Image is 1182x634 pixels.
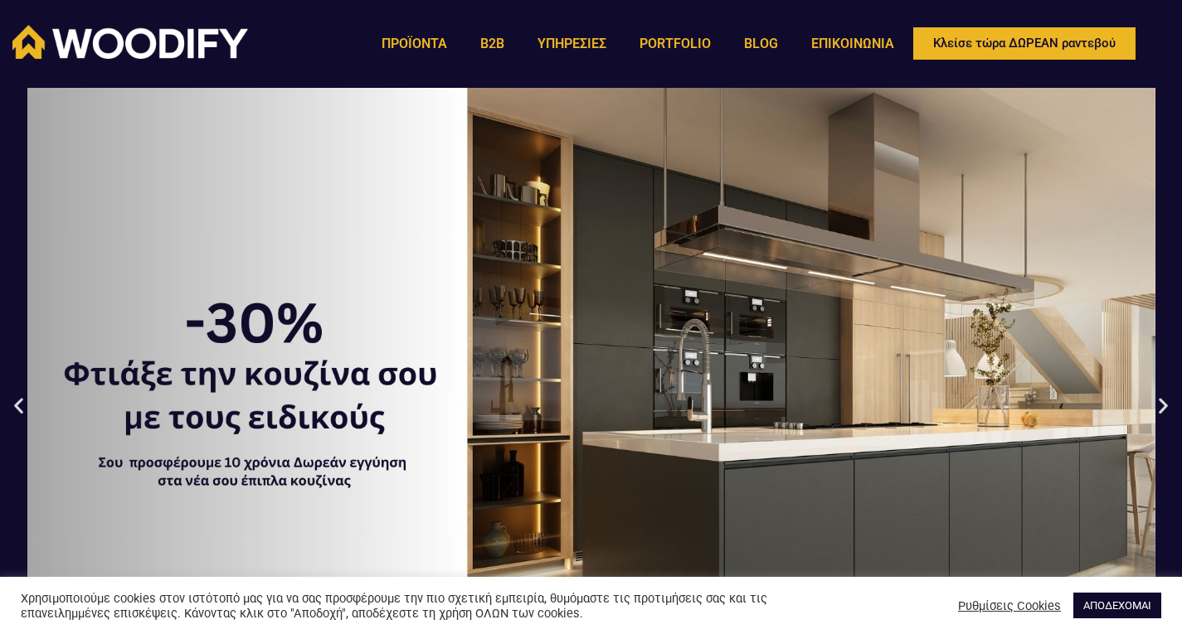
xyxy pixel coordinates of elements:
[12,25,248,59] img: Woodify
[958,598,1061,613] a: Ρυθμίσεις Cookies
[21,591,820,621] div: Χρησιμοποιούμε cookies στον ιστότοπό μας για να σας προσφέρουμε την πιο σχετική εμπειρία, θυμόμασ...
[365,25,911,63] nav: Menu
[365,25,464,63] a: ΠΡΟΪΟΝΤΑ
[727,25,795,63] a: BLOG
[464,25,521,63] a: B2B
[521,25,623,63] a: ΥΠΗΡΕΣΙΕΣ
[911,25,1138,62] a: Κλείσε τώρα ΔΩΡΕΑΝ ραντεβού
[795,25,911,63] a: ΕΠΙΚΟΙΝΩΝΙΑ
[933,37,1116,50] span: Κλείσε τώρα ΔΩΡΕΑΝ ραντεβού
[623,25,727,63] a: PORTFOLIO
[1073,593,1161,618] a: ΑΠΟΔΕΧΟΜΑΙ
